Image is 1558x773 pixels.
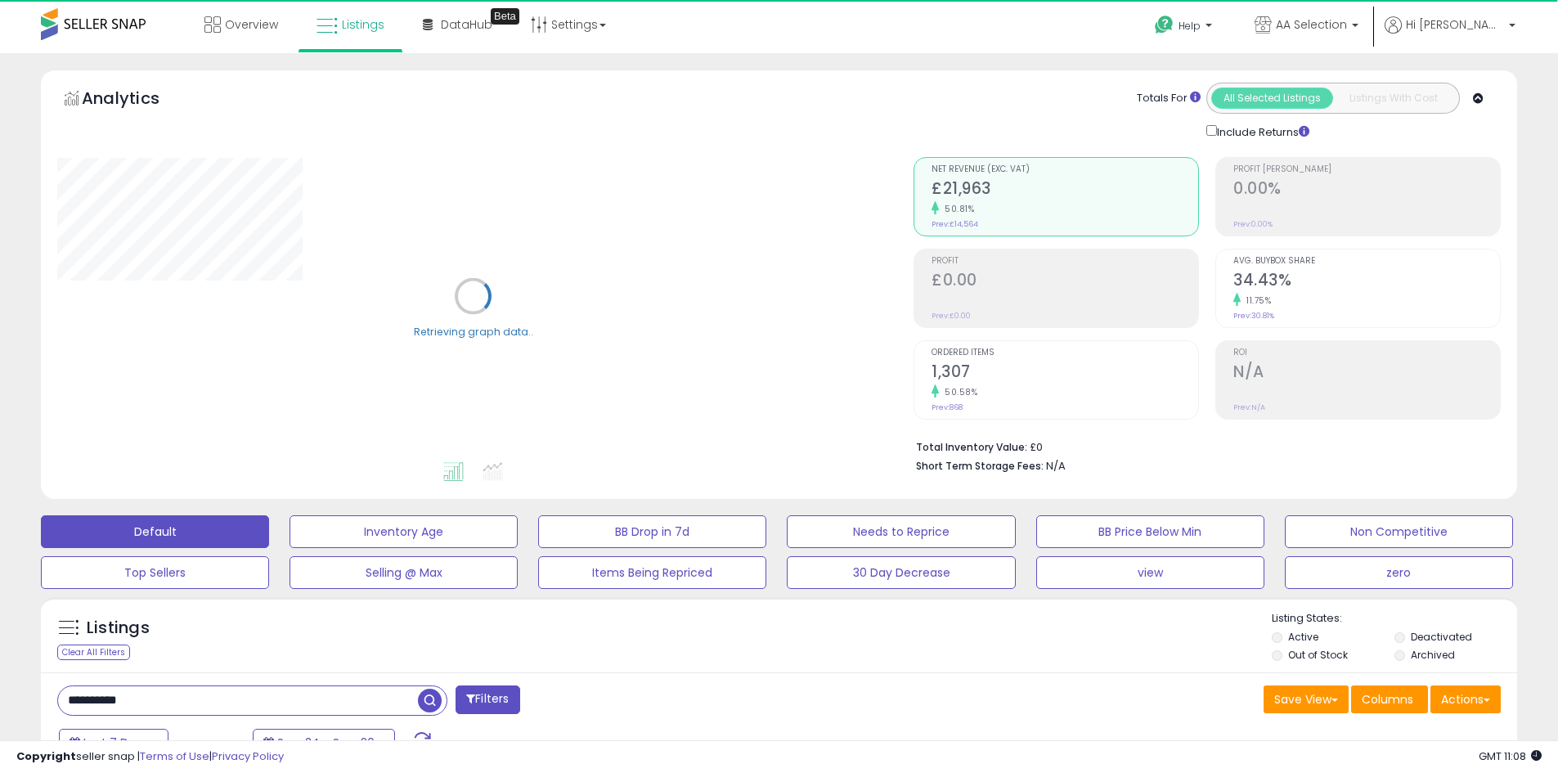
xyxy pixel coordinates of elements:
[1137,91,1201,106] div: Totals For
[1264,685,1349,713] button: Save View
[538,556,766,589] button: Items Being Repriced
[16,748,76,764] strong: Copyright
[939,203,974,215] small: 50.81%
[171,736,246,752] span: Compared to:
[290,556,518,589] button: Selling @ Max
[787,515,1015,548] button: Needs to Reprice
[1288,630,1318,644] label: Active
[1233,179,1500,201] h2: 0.00%
[1179,19,1201,33] span: Help
[1233,271,1500,293] h2: 34.43%
[1332,88,1454,109] button: Listings With Cost
[82,87,191,114] h5: Analytics
[932,271,1198,293] h2: £0.00
[538,515,766,548] button: BB Drop in 7d
[59,729,168,757] button: Last 7 Days
[932,179,1198,201] h2: £21,963
[1479,748,1542,764] span: 2025-10-8 11:08 GMT
[916,459,1044,473] b: Short Term Storage Fees:
[1430,685,1501,713] button: Actions
[916,436,1488,456] li: £0
[57,645,130,660] div: Clear All Filters
[1036,515,1264,548] button: BB Price Below Min
[1241,294,1271,307] small: 11.75%
[1233,257,1500,266] span: Avg. Buybox Share
[1288,648,1348,662] label: Out of Stock
[290,515,518,548] button: Inventory Age
[87,617,150,640] h5: Listings
[1046,458,1066,474] span: N/A
[1211,88,1333,109] button: All Selected Listings
[456,685,519,714] button: Filters
[1362,691,1413,708] span: Columns
[932,219,978,229] small: Prev: £14,564
[1233,402,1265,412] small: Prev: N/A
[1142,2,1228,53] a: Help
[932,311,971,321] small: Prev: £0.00
[1285,556,1513,589] button: zero
[939,386,977,398] small: 50.58%
[1194,122,1329,141] div: Include Returns
[1233,348,1500,357] span: ROI
[1411,648,1455,662] label: Archived
[1285,515,1513,548] button: Non Competitive
[1233,362,1500,384] h2: N/A
[1233,165,1500,174] span: Profit [PERSON_NAME]
[1233,311,1274,321] small: Prev: 30.81%
[83,735,148,751] span: Last 7 Days
[932,362,1198,384] h2: 1,307
[1406,16,1504,33] span: Hi [PERSON_NAME]
[932,165,1198,174] span: Net Revenue (Exc. VAT)
[916,440,1027,454] b: Total Inventory Value:
[41,556,269,589] button: Top Sellers
[225,16,278,33] span: Overview
[1154,15,1174,35] i: Get Help
[277,735,375,751] span: Sep-24 - Sep-30
[1351,685,1428,713] button: Columns
[1036,556,1264,589] button: view
[16,749,284,765] div: seller snap | |
[1385,16,1515,53] a: Hi [PERSON_NAME]
[140,748,209,764] a: Terms of Use
[932,402,963,412] small: Prev: 868
[491,8,519,25] div: Tooltip anchor
[1411,630,1472,644] label: Deactivated
[41,515,269,548] button: Default
[253,729,395,757] button: Sep-24 - Sep-30
[414,324,533,339] div: Retrieving graph data..
[212,748,284,764] a: Privacy Policy
[441,16,492,33] span: DataHub
[932,348,1198,357] span: Ordered Items
[1233,219,1273,229] small: Prev: 0.00%
[1272,611,1517,627] p: Listing States:
[342,16,384,33] span: Listings
[1276,16,1347,33] span: AA Selection
[787,556,1015,589] button: 30 Day Decrease
[932,257,1198,266] span: Profit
